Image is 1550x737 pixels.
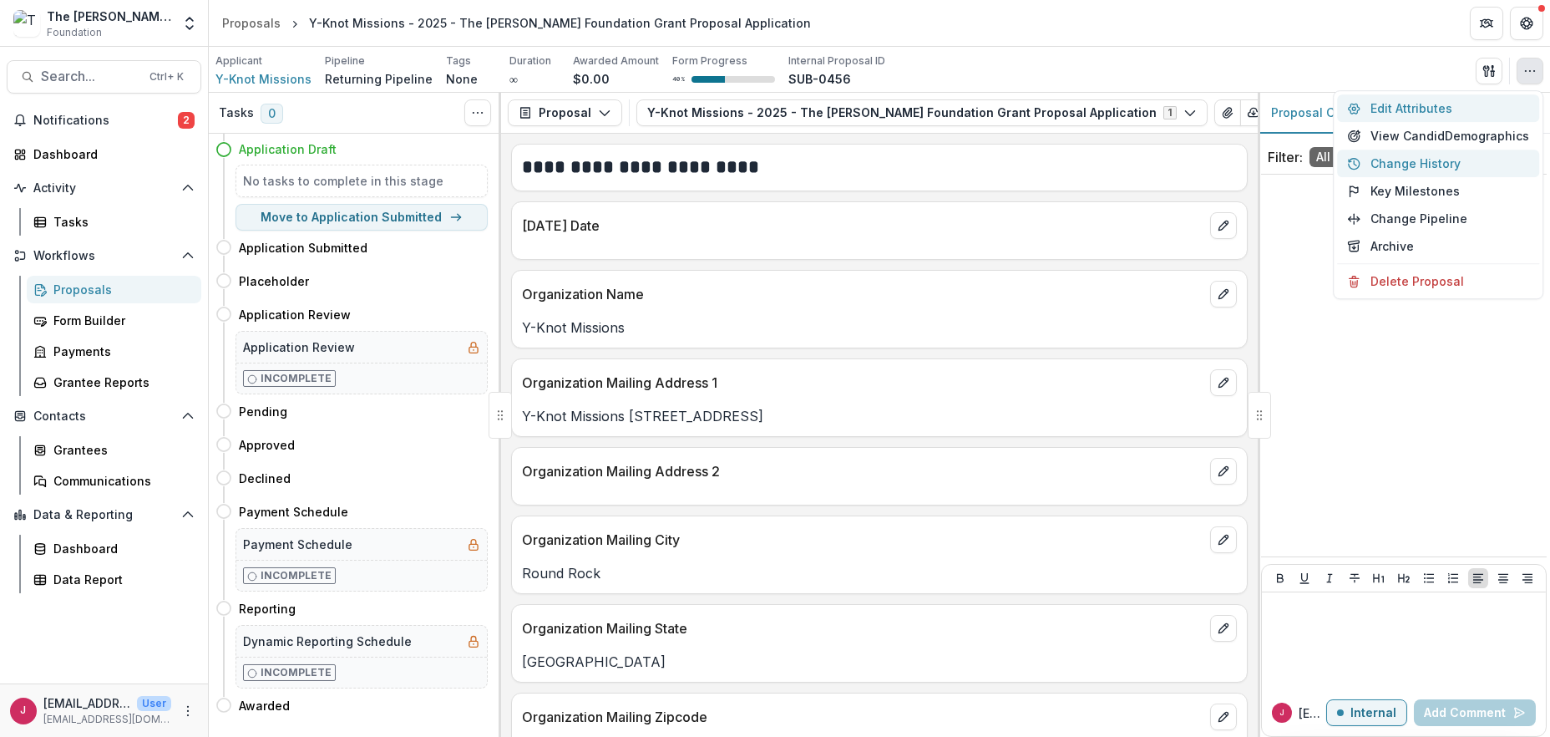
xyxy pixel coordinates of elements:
p: [EMAIL_ADDRESS][DOMAIN_NAME] [1299,704,1326,722]
p: Organization Mailing State [522,618,1203,638]
button: Partners [1470,7,1503,40]
div: Ctrl + K [146,68,187,86]
span: Activity [33,181,175,196]
a: Tasks [27,208,201,236]
div: Dashboard [53,540,188,557]
p: [GEOGRAPHIC_DATA] [522,652,1237,672]
h4: Payment Schedule [239,503,348,521]
button: Search... [7,60,201,94]
button: Y-Knot Missions - 2025 - The [PERSON_NAME] Foundation Grant Proposal Application1 [636,99,1208,126]
div: Dashboard [33,145,188,163]
p: Organization Mailing Zipcode [522,707,1203,727]
div: Form Builder [53,312,188,329]
a: Data Report [27,566,201,593]
button: edit [1210,212,1237,239]
p: [EMAIL_ADDRESS][DOMAIN_NAME] [43,712,171,727]
span: Search... [41,69,139,84]
nav: breadcrumb [215,11,818,35]
p: Pipeline [325,53,365,69]
p: No comments yet [1268,188,1540,206]
div: jcline@bolickfoundation.org [1279,709,1284,717]
a: Grantee Reports [27,368,201,396]
button: Open Workflows [7,242,201,269]
p: Form Progress [672,53,747,69]
p: Awarded Amount [573,53,659,69]
p: Y-Knot Missions [522,318,1237,338]
button: Move to Application Submitted [236,204,488,231]
a: Payments [27,338,201,365]
p: Organization Mailing Address 2 [522,461,1203,481]
span: Y-Knot Missions [215,70,312,88]
div: jcline@bolickfoundation.org [21,705,27,716]
button: Align Right [1517,568,1537,588]
p: [EMAIL_ADDRESS][DOMAIN_NAME] [43,694,130,712]
button: More [178,701,198,721]
button: Bullet List [1419,568,1439,588]
button: edit [1210,526,1237,553]
p: User [137,696,171,711]
button: edit [1210,615,1237,642]
span: 2 [178,112,195,129]
div: Grantees [53,441,188,459]
div: The [PERSON_NAME] Foundation [47,8,171,25]
p: Organization Mailing City [522,530,1203,550]
a: Dashboard [7,140,201,168]
div: Grantee Reports [53,374,188,391]
button: Ordered List [1443,568,1463,588]
p: Returning Pipeline [325,70,433,88]
p: [DATE] Date [522,216,1203,236]
span: Data & Reporting [33,508,175,522]
button: View Attached Files [1214,99,1241,126]
a: Grantees [27,436,201,464]
div: Y-Knot Missions - 2025 - The [PERSON_NAME] Foundation Grant Proposal Application [309,14,811,32]
span: Notifications [33,114,178,128]
h4: Reporting [239,600,296,618]
p: None [446,70,478,88]
button: Open entity switcher [178,7,201,40]
h4: Application Review [239,306,351,323]
button: Get Help [1510,7,1543,40]
span: 0 [261,104,283,124]
a: Proposals [27,276,201,303]
h5: Payment Schedule [243,536,352,553]
button: Strike [1345,568,1365,588]
button: Italicize [1320,568,1340,588]
h5: Dynamic Reporting Schedule [243,633,412,650]
p: Filter: [1268,147,1303,167]
div: Tasks [53,213,188,231]
button: Internal [1326,699,1407,726]
a: Proposals [215,11,287,35]
button: Bold [1270,568,1290,588]
button: Heading 1 [1369,568,1389,588]
h4: Declined [239,470,291,487]
p: Applicant [215,53,262,69]
div: Communications [53,472,188,490]
a: Communications [27,467,201,495]
button: Add Comment [1414,699,1536,726]
p: $0.00 [573,70,610,88]
button: Open Data & Reporting [7,501,201,528]
a: Form Builder [27,307,201,334]
button: edit [1210,458,1237,485]
h4: Pending [239,403,287,420]
button: Open Contacts [7,403,201,429]
button: Align Center [1493,568,1513,588]
button: Toggle View Cancelled Tasks [464,99,491,126]
h4: Placeholder [239,272,309,290]
p: Incomplete [261,371,332,386]
div: Data Report [53,571,188,588]
h5: No tasks to complete in this stage [243,172,480,190]
div: Proposals [222,14,281,32]
h5: Application Review [243,338,355,356]
p: Incomplete [261,665,332,680]
p: 40 % [672,74,685,85]
span: Contacts [33,409,175,424]
h4: Approved [239,436,295,454]
p: Organization Name [522,284,1203,304]
h4: Application Submitted [239,239,367,257]
a: Dashboard [27,535,201,562]
button: edit [1210,281,1237,308]
p: ∞ [509,70,518,88]
div: Proposals [53,281,188,298]
button: Open Activity [7,175,201,201]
